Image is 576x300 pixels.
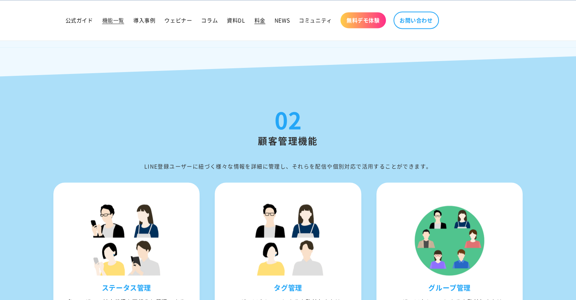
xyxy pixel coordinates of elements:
span: 資料DL [227,17,245,24]
a: 公式ガイド [61,12,98,28]
span: お問い合わせ [400,17,433,24]
span: 料金 [254,17,265,24]
span: 無料デモ体験 [347,17,380,24]
img: グループ管理 [412,199,487,275]
a: 機能一覧 [98,12,129,28]
a: ウェビナー [160,12,197,28]
span: 導入事例 [133,17,155,24]
a: 料金 [250,12,270,28]
h3: グループ管理 [378,283,521,292]
img: ステータス管理 [89,199,164,275]
h2: 顧客管理機能 [53,135,523,146]
a: 導入事例 [129,12,160,28]
span: コミュニティ [299,17,332,24]
span: 機能一覧 [102,17,124,24]
span: 公式ガイド [66,17,93,24]
span: コラム [201,17,218,24]
a: お問い合わせ [393,11,439,29]
div: LINE登録ユーザーに紐づく様々な情報を詳細に管理し、それらを配信や個別対応で活⽤することができます。 [53,162,523,171]
a: コラム [197,12,222,28]
a: コミュニティ [294,12,337,28]
span: NEWS [275,17,290,24]
img: タグ管理 [250,199,326,275]
div: 02 [275,108,301,131]
a: NEWS [270,12,294,28]
span: ウェビナー [164,17,192,24]
a: 無料デモ体験 [340,12,386,28]
h3: ステータス管理 [55,283,198,292]
h3: タグ管理 [217,283,359,292]
a: 資料DL [222,12,250,28]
